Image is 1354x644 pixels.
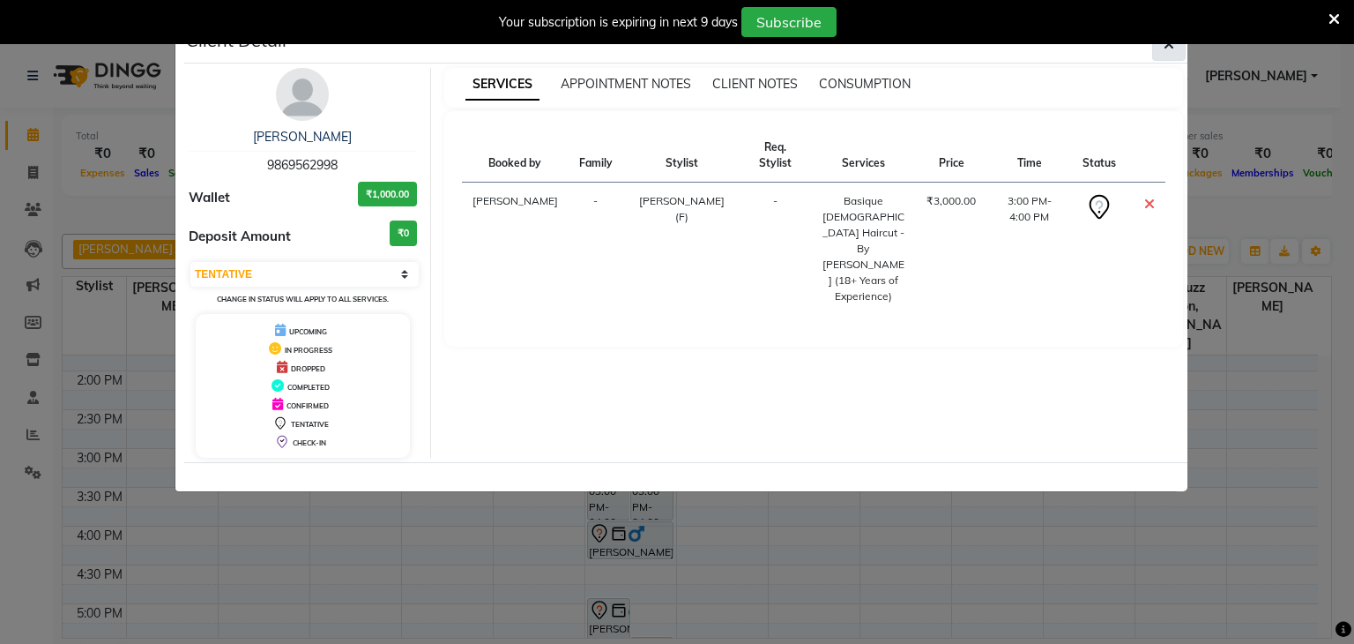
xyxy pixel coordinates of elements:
[916,129,986,183] th: Price
[499,13,738,32] div: Your subscription is expiring in next 9 days
[740,129,811,183] th: Req. Stylist
[740,183,811,316] td: -
[289,327,327,336] span: UPCOMING
[267,157,338,173] span: 9869562998
[293,438,326,447] span: CHECK-IN
[291,364,325,373] span: DROPPED
[986,183,1072,316] td: 3:00 PM-4:00 PM
[253,129,352,145] a: [PERSON_NAME]
[1072,129,1127,183] th: Status
[189,227,291,247] span: Deposit Amount
[276,68,329,121] img: avatar
[712,76,798,92] span: CLIENT NOTES
[623,129,740,183] th: Stylist
[358,182,417,207] h3: ₹1,000.00
[569,183,623,316] td: -
[561,76,691,92] span: APPOINTMENT NOTES
[465,69,539,101] span: SERVICES
[217,295,389,303] small: Change in status will apply to all services.
[462,183,569,316] td: [PERSON_NAME]
[821,193,905,304] div: Basique [DEMOGRAPHIC_DATA] Haircut - By [PERSON_NAME] (18+ Years of Experience)
[741,7,837,37] button: Subscribe
[285,346,332,355] span: IN PROGRESS
[926,193,976,209] div: ₹3,000.00
[639,194,725,223] span: [PERSON_NAME] (F)
[286,401,329,410] span: CONFIRMED
[291,420,329,429] span: TENTATIVE
[189,188,230,208] span: Wallet
[462,129,569,183] th: Booked by
[569,129,623,183] th: Family
[986,129,1072,183] th: Time
[810,129,916,183] th: Services
[287,383,330,392] span: COMPLETED
[390,221,417,246] h3: ₹0
[819,76,911,92] span: CONSUMPTION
